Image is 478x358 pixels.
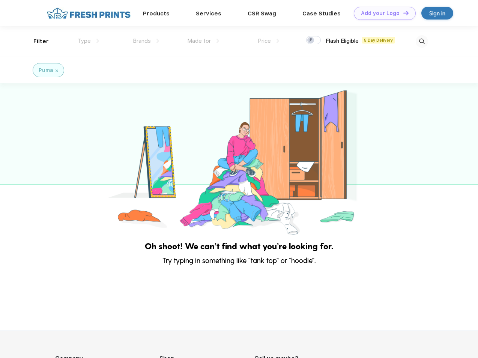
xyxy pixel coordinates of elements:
div: Sign in [429,9,445,18]
a: Products [143,10,170,17]
div: Add your Logo [361,10,400,17]
div: Filter [33,37,49,46]
img: dropdown.png [216,39,219,43]
span: 5 Day Delivery [362,37,395,44]
img: dropdown.png [277,39,279,43]
span: Type [78,38,91,44]
div: Puma [39,66,53,74]
a: CSR Swag [248,10,276,17]
img: desktop_search.svg [416,35,428,48]
a: Services [196,10,221,17]
img: fo%20logo%202.webp [45,7,133,20]
img: DT [403,11,409,15]
span: Brands [133,38,151,44]
img: dropdown.png [96,39,99,43]
a: Sign in [421,7,453,20]
span: Flash Eligible [326,38,359,44]
span: Price [258,38,271,44]
span: Made for [187,38,211,44]
img: filter_cancel.svg [56,69,58,72]
img: dropdown.png [156,39,159,43]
